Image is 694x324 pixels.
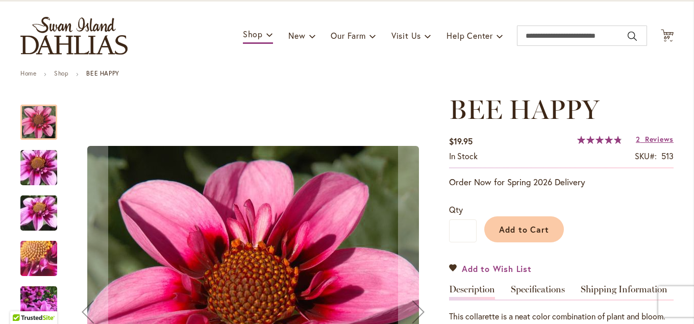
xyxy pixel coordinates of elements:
span: Add to Cart [499,224,550,235]
div: BEE HAPPY [20,94,67,140]
span: In stock [449,151,478,161]
span: Reviews [645,134,674,144]
strong: BEE HAPPY [86,69,119,77]
span: Qty [449,204,463,215]
div: BEE HAPPY [20,276,67,321]
a: Add to Wish List [449,263,532,275]
span: Help Center [447,30,493,41]
span: 69 [664,34,671,41]
a: Description [449,285,495,300]
span: 2 [636,134,640,144]
iframe: Launch Accessibility Center [8,288,36,316]
span: Visit Us [391,30,421,41]
img: BEE HAPPY [2,231,76,286]
div: BEE HAPPY [20,140,67,185]
strong: SKU [635,151,657,161]
span: Shop [243,29,263,39]
p: Order Now for Spring 2026 Delivery [449,176,674,188]
button: Add to Cart [484,216,564,242]
a: Shipping Information [581,285,667,300]
span: $19.95 [449,136,473,146]
img: BEE HAPPY [2,140,76,195]
a: Home [20,69,36,77]
a: Shop [54,69,68,77]
span: Add to Wish List [462,263,532,275]
a: 2 Reviews [636,134,674,144]
div: BEE HAPPY [20,231,67,276]
img: BEE HAPPY [2,186,76,241]
button: 69 [661,29,674,43]
span: New [288,30,305,41]
span: BEE HAPPY [449,93,599,126]
div: BEE HAPPY [20,185,67,231]
a: store logo [20,17,128,55]
span: Our Farm [331,30,365,41]
a: Specifications [511,285,565,300]
div: 97% [577,136,622,144]
div: 513 [661,151,674,162]
div: Availability [449,151,478,162]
